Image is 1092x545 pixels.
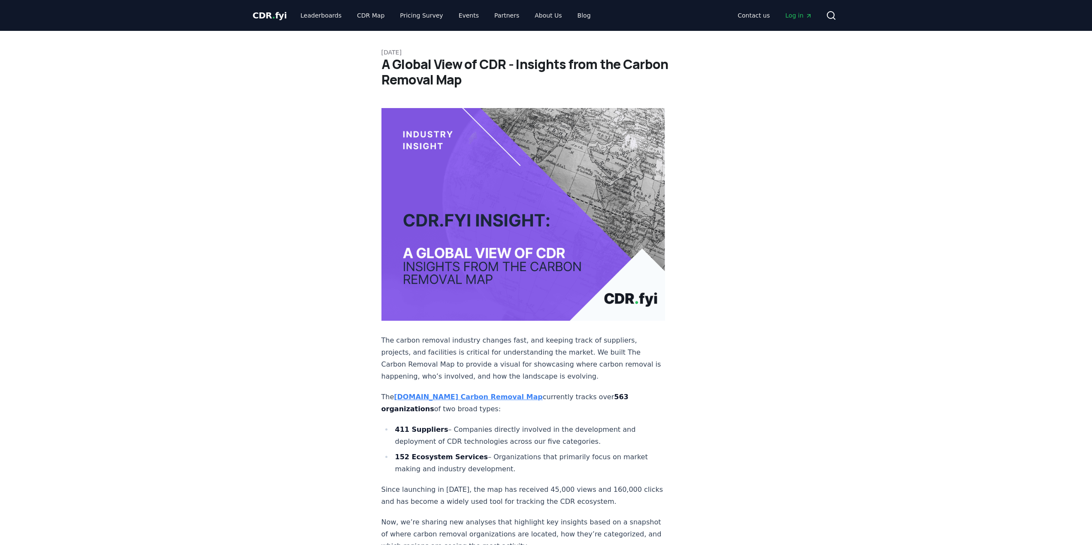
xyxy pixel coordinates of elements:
span: CDR fyi [253,10,287,21]
nav: Main [731,8,819,23]
strong: 411 Suppliers [395,425,448,434]
li: – Companies directly involved in the development and deployment of CDR technologies across our fi... [393,424,665,448]
strong: 152 Ecosystem Services [395,453,488,461]
img: blog post image [381,108,665,321]
span: Log in [785,11,812,20]
p: The carbon removal industry changes fast, and keeping track of suppliers, projects, and facilitie... [381,334,665,382]
a: CDR.fyi [253,9,287,21]
a: Partners [487,8,526,23]
nav: Main [293,8,597,23]
a: Pricing Survey [393,8,450,23]
span: . [272,10,275,21]
a: Blog [571,8,598,23]
p: Since launching in [DATE], the map has received 45,000 views and 160,000 clicks and has become a ... [381,484,665,508]
li: – Organizations that primarily focus on market making and industry development. [393,451,665,475]
p: The currently tracks over of two broad types: [381,391,665,415]
a: Events [452,8,486,23]
a: Leaderboards [293,8,348,23]
a: CDR Map [350,8,391,23]
p: [DATE] [381,48,711,57]
a: Contact us [731,8,777,23]
a: Log in [778,8,819,23]
a: About Us [528,8,569,23]
h1: A Global View of CDR - Insights from the Carbon Removal Map [381,57,711,87]
a: [DOMAIN_NAME] Carbon Removal Map [394,393,542,401]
